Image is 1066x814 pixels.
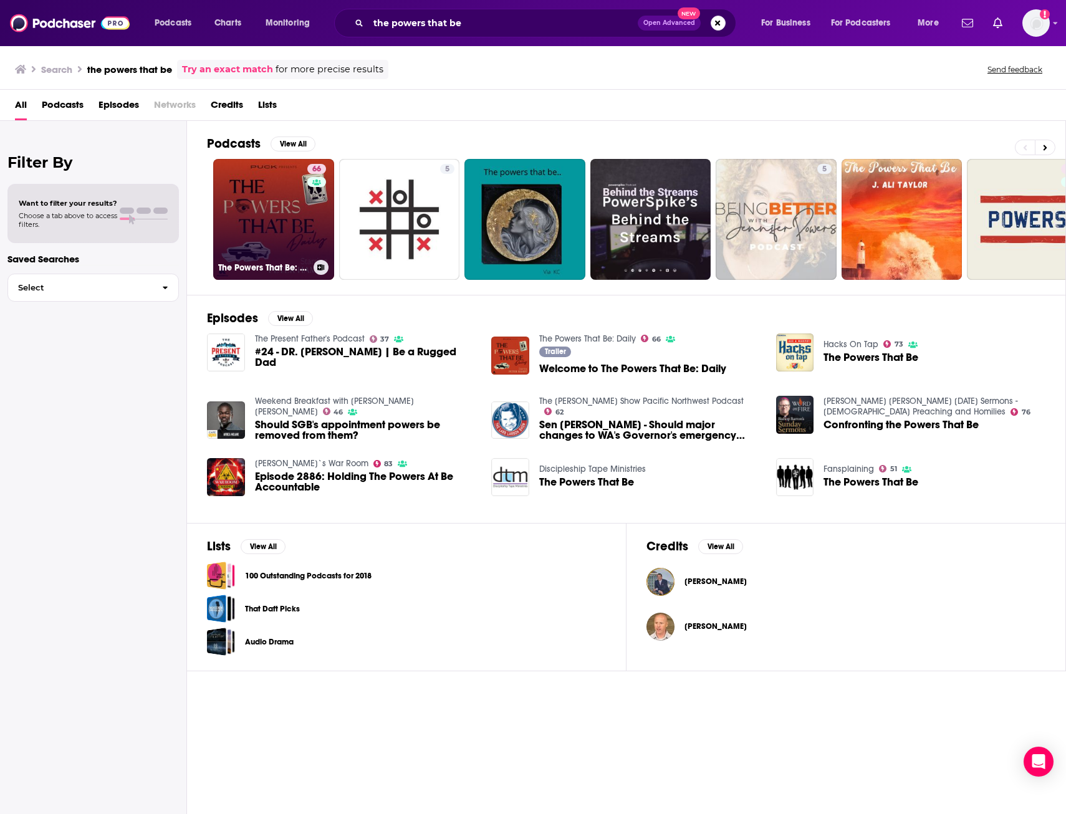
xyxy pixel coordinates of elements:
[307,164,326,174] a: 66
[255,471,477,492] a: Episode 2886: Holding The Powers At Be Accountable
[271,136,315,151] button: View All
[257,13,326,33] button: open menu
[266,14,310,32] span: Monitoring
[539,333,636,344] a: The Powers That Be: Daily
[638,16,701,31] button: Open AdvancedNew
[211,95,243,120] a: Credits
[7,274,179,302] button: Select
[684,621,747,631] a: Austin Hopson
[312,163,321,176] span: 66
[19,199,117,208] span: Want to filter your results?
[87,64,172,75] h3: the powers that be
[384,461,393,467] span: 83
[206,13,249,33] a: Charts
[824,396,1018,417] a: Bishop Barron’s Sunday Sermons - Catholic Preaching and Homilies
[1022,409,1030,415] span: 76
[268,311,313,326] button: View All
[823,13,909,33] button: open menu
[879,465,897,472] a: 51
[182,62,273,77] a: Try an exact match
[207,310,313,326] a: EpisodesView All
[555,409,564,415] span: 62
[207,333,245,371] img: #24 - DR. DAVID POWERS | Be a Rugged Dad
[218,262,309,273] h3: The Powers That Be: Daily
[380,337,389,342] span: 37
[207,595,235,623] a: That Daft Picks
[491,401,529,439] img: Sen John Braun - Should major changes to WA's Governor's emergency powers be a focus for 2023?
[646,613,675,641] img: Austin Hopson
[752,13,826,33] button: open menu
[491,458,529,496] img: The Powers That Be
[207,136,315,151] a: PodcastsView All
[824,419,979,430] a: Confronting the Powers That Be
[8,284,152,292] span: Select
[241,539,286,554] button: View All
[207,539,286,554] a: ListsView All
[323,408,343,415] a: 46
[776,333,814,371] a: The Powers That Be
[824,352,918,363] span: The Powers That Be
[544,408,564,415] a: 62
[1022,9,1050,37] img: User Profile
[909,13,954,33] button: open menu
[1011,408,1030,416] a: 76
[155,14,191,32] span: Podcasts
[19,211,117,229] span: Choose a tab above to access filters.
[15,95,27,120] span: All
[207,136,261,151] h2: Podcasts
[346,9,748,37] div: Search podcasts, credits, & more...
[207,458,245,496] a: Episode 2886: Holding The Powers At Be Accountable
[491,337,529,375] img: Welcome to The Powers That Be: Daily
[1024,747,1054,777] div: Open Intercom Messenger
[776,458,814,496] img: The Powers That Be
[339,159,460,280] a: 5
[824,477,918,487] span: The Powers That Be
[684,577,747,587] a: Kevin Trudeau
[776,396,814,434] img: Confronting the Powers That Be
[716,159,837,280] a: 5
[984,64,1046,75] button: Send feedback
[245,635,294,649] a: Audio Drama
[255,419,477,441] a: Should SGB's appointment powers be removed from them?
[245,569,372,583] a: 100 Outstanding Podcasts for 2018
[698,539,743,554] button: View All
[245,602,300,616] a: That Daft Picks
[539,363,726,374] a: Welcome to The Powers That Be: Daily
[207,310,258,326] h2: Episodes
[895,342,903,347] span: 73
[539,464,646,474] a: Discipleship Tape Ministries
[988,12,1007,34] a: Show notifications dropdown
[207,628,235,656] span: Audio Drama
[646,562,1045,601] button: Kevin TrudeauKevin Trudeau
[646,539,688,554] h2: Credits
[539,477,634,487] a: The Powers That Be
[42,95,84,120] a: Podcasts
[545,348,566,355] span: Trailer
[207,401,245,439] img: Should SGB's appointment powers be removed from them?
[213,159,334,280] a: 66The Powers That Be: Daily
[678,7,700,19] span: New
[98,95,139,120] a: Episodes
[10,11,130,35] img: Podchaser - Follow, Share and Rate Podcasts
[370,335,390,343] a: 37
[41,64,72,75] h3: Search
[890,466,897,472] span: 51
[373,460,393,467] a: 83
[539,396,744,406] a: The Lars Larson Show Pacific Northwest Podcast
[918,14,939,32] span: More
[154,95,196,120] span: Networks
[646,539,743,554] a: CreditsView All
